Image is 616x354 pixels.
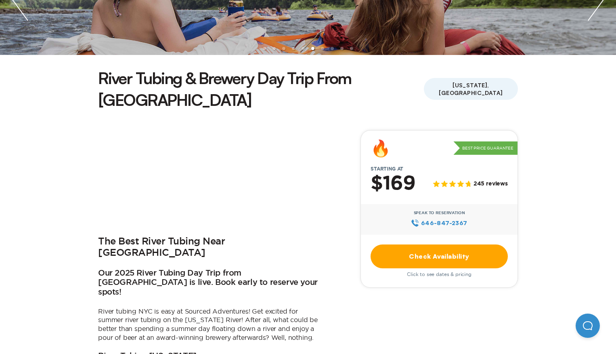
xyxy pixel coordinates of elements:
span: 646‍-847‍-2367 [421,219,467,228]
h3: Our 2025 River Tubing Day Trip from [GEOGRAPHIC_DATA] is live. Book early to reserve your spots! [98,269,324,297]
span: Speak to Reservation [414,211,465,215]
div: 🔥 [371,140,391,156]
span: Click to see dates & pricing [407,272,471,277]
iframe: Help Scout Beacon - Open [576,314,600,338]
li: slide item 1 [263,47,266,50]
a: Check Availability [371,244,508,268]
h2: The Best River Tubing Near [GEOGRAPHIC_DATA] [98,236,324,259]
li: slide item 6 [311,47,314,50]
li: slide item 2 [272,47,276,50]
li: slide item 4 [292,47,295,50]
span: Starting at [361,166,413,172]
h1: River Tubing & Brewery Day Trip From [GEOGRAPHIC_DATA] [98,67,424,111]
h2: $169 [371,173,415,194]
li: slide item 5 [302,47,305,50]
li: slide item 7 [321,47,324,50]
li: slide item 9 [340,47,344,50]
li: slide item 3 [282,47,285,50]
span: [US_STATE], [GEOGRAPHIC_DATA] [424,78,518,100]
li: slide item 10 [350,47,353,50]
a: 646‍-847‍-2367 [411,219,467,228]
p: River tubing NYC is easy at Sourced Adventures! Get excited for summer river tubing on the [US_ST... [98,307,324,342]
li: slide item 8 [331,47,334,50]
p: Best Price Guarantee [453,141,518,155]
span: 245 reviews [474,181,508,188]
